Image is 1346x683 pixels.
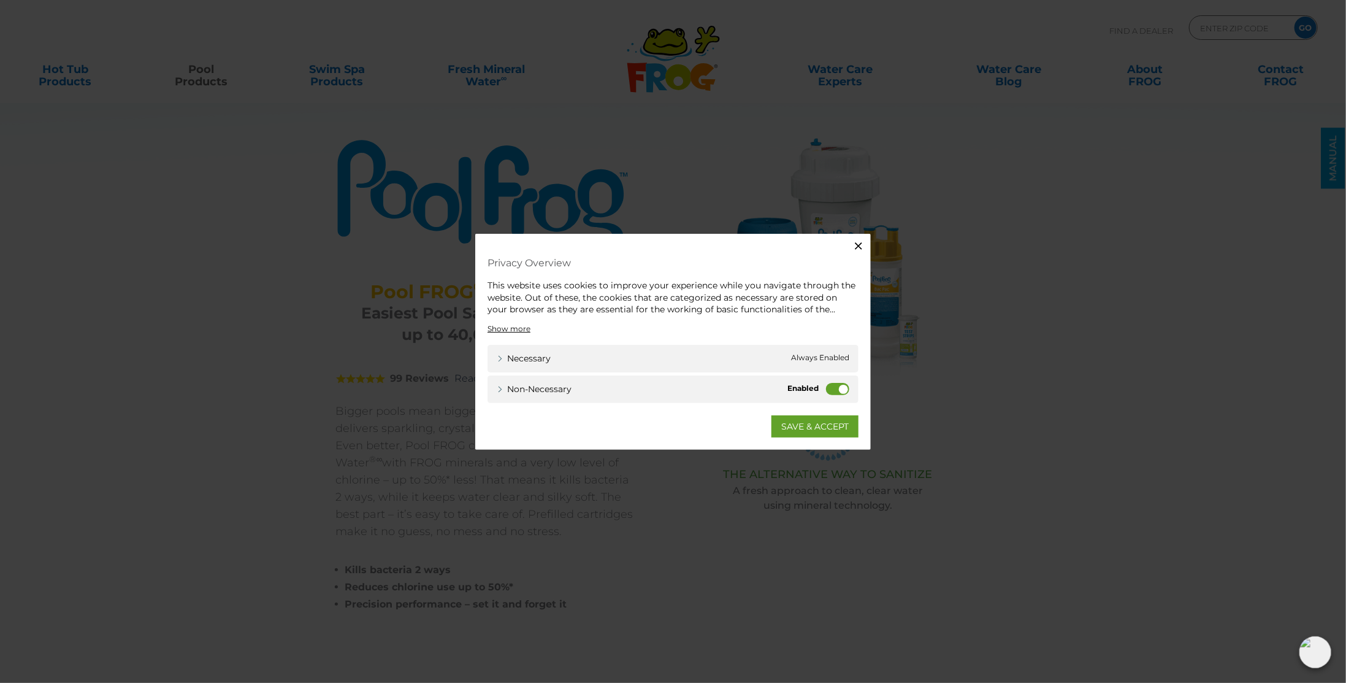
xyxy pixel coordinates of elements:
[497,352,551,365] a: Necessary
[771,415,858,437] a: SAVE & ACCEPT
[1299,636,1331,668] img: openIcon
[488,280,858,316] div: This website uses cookies to improve your experience while you navigate through the website. Out ...
[791,352,849,365] span: Always Enabled
[488,323,530,334] a: Show more
[488,252,858,274] h4: Privacy Overview
[497,382,572,395] a: Non-necessary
